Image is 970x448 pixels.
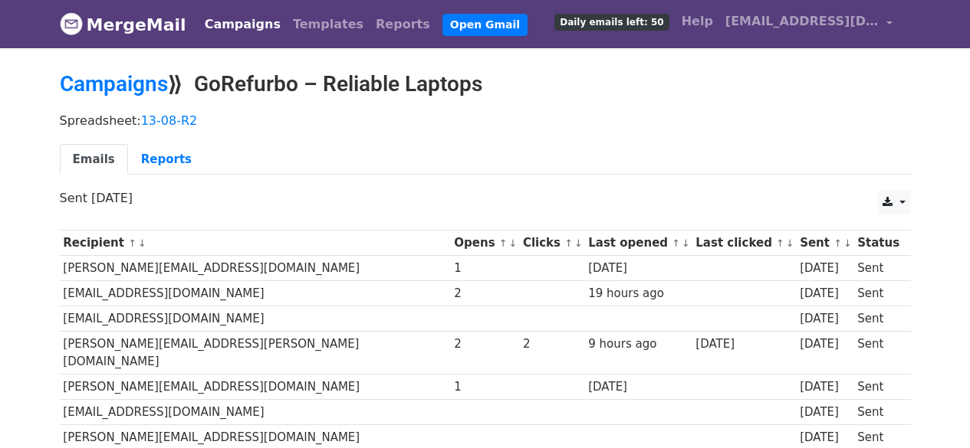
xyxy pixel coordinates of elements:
a: 13-08-R2 [141,113,198,128]
h2: ⟫ GoRefurbo – Reliable Laptops [60,71,911,97]
td: [PERSON_NAME][EMAIL_ADDRESS][PERSON_NAME][DOMAIN_NAME] [60,332,451,374]
div: 2 [454,335,515,353]
a: ↓ [509,237,518,249]
div: 9 hours ago [588,335,688,353]
a: Templates [287,9,370,40]
td: Sent [853,281,903,306]
th: Recipient [60,231,451,256]
a: MergeMail [60,8,186,41]
td: [EMAIL_ADDRESS][DOMAIN_NAME] [60,281,451,306]
td: Sent [853,306,903,332]
a: ↑ [776,237,784,249]
th: Status [853,231,903,256]
div: 1 [454,260,515,277]
div: [DATE] [588,260,688,277]
a: Help [676,6,719,37]
td: [EMAIL_ADDRESS][DOMAIN_NAME] [60,400,451,425]
div: 2 [454,285,515,302]
p: Sent [DATE] [60,190,911,206]
div: 19 hours ago [588,285,688,302]
a: Reports [128,144,205,175]
th: Sent [796,231,853,256]
td: Sent [853,332,903,374]
a: ↓ [786,237,794,249]
div: [DATE] [588,378,688,396]
td: [PERSON_NAME][EMAIL_ADDRESS][DOMAIN_NAME] [60,256,451,281]
div: [DATE] [800,310,850,328]
td: [PERSON_NAME][EMAIL_ADDRESS][DOMAIN_NAME] [60,374,451,400]
a: ↑ [672,237,680,249]
span: Daily emails left: 50 [554,14,669,31]
div: [DATE] [800,404,850,421]
th: Last opened [584,231,692,256]
a: ↑ [834,237,842,249]
div: 1 [454,378,515,396]
a: ↓ [682,237,690,249]
a: ↑ [564,237,573,249]
th: Opens [451,231,520,256]
p: Spreadsheet: [60,113,911,129]
iframe: Chat Widget [893,374,970,448]
td: Sent [853,374,903,400]
a: Campaigns [60,71,168,96]
a: Daily emails left: 50 [548,6,675,37]
a: ↑ [128,237,136,249]
a: Open Gmail [442,14,528,36]
a: ↓ [138,237,146,249]
img: MergeMail logo [60,12,83,35]
div: [DATE] [800,285,850,302]
td: Sent [853,400,903,425]
a: ↑ [499,237,508,249]
div: [DATE] [800,429,850,446]
th: Clicks [519,231,584,256]
div: [DATE] [800,335,850,353]
div: [DATE] [695,335,792,353]
div: [DATE] [800,260,850,277]
th: Last clicked [692,231,797,256]
a: ↓ [843,237,852,249]
td: Sent [853,256,903,281]
div: 2 [523,335,581,353]
span: [EMAIL_ADDRESS][DOMAIN_NAME] [725,12,879,31]
a: Campaigns [199,9,287,40]
a: [EMAIL_ADDRESS][DOMAIN_NAME] [719,6,899,42]
td: [EMAIL_ADDRESS][DOMAIN_NAME] [60,306,451,332]
a: Reports [370,9,436,40]
a: ↓ [574,237,583,249]
div: [DATE] [800,378,850,396]
a: Emails [60,144,128,175]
